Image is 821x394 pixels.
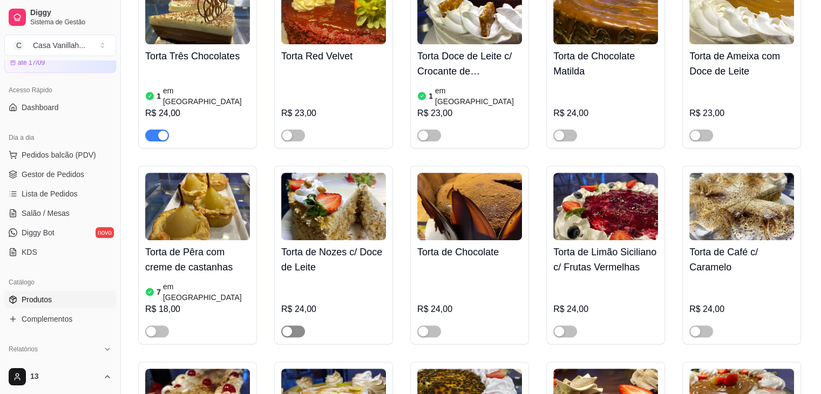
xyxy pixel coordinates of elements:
article: 1 [157,91,161,101]
span: Relatórios [9,345,38,354]
h4: Torta de Pêra com creme de castanhas [145,244,250,275]
div: R$ 18,00 [145,303,250,316]
span: Diggy Bot [22,227,55,238]
div: Catálogo [4,274,116,291]
img: product-image [145,173,250,240]
div: R$ 24,00 [689,303,794,316]
a: Dashboard [4,99,116,116]
span: KDS [22,247,37,257]
div: R$ 24,00 [145,107,250,120]
a: DiggySistema de Gestão [4,4,116,30]
span: C [13,40,24,51]
div: R$ 24,00 [417,303,522,316]
div: R$ 23,00 [417,107,522,120]
h4: Torta de Limão Siciliano c/ Frutas Vermelhas [553,244,658,275]
article: 1 [429,91,433,101]
span: Produtos [22,294,52,305]
a: Relatórios de vendas [4,358,116,375]
img: product-image [553,173,658,240]
div: Casa Vanillah ... [33,40,85,51]
a: Salão / Mesas [4,205,116,222]
img: product-image [281,173,386,240]
div: R$ 23,00 [689,107,794,120]
div: Acesso Rápido [4,81,116,99]
span: Diggy [30,8,112,18]
h4: Torta Doce de Leite c/ Crocante de [PERSON_NAME] [417,49,522,79]
h4: Torta de Chocolate [417,244,522,260]
button: Select a team [4,35,116,56]
span: Dashboard [22,102,59,113]
div: R$ 24,00 [553,107,658,120]
img: product-image [689,173,794,240]
button: Pedidos balcão (PDV) [4,146,116,164]
span: Sistema de Gestão [30,18,112,26]
a: Lista de Pedidos [4,185,116,202]
a: Produtos [4,291,116,308]
button: 13 [4,364,116,390]
span: Pedidos balcão (PDV) [22,150,96,160]
h4: Torta de Nozes c/ Doce de Leite [281,244,386,275]
article: 7 [157,287,161,297]
a: Diggy Botnovo [4,224,116,241]
h4: Torta Red Velvet [281,49,386,64]
h4: Torta de Chocolate Matilda [553,49,658,79]
div: Dia a dia [4,129,116,146]
span: Gestor de Pedidos [22,169,84,180]
img: product-image [417,173,522,240]
span: Salão / Mesas [22,208,70,219]
h4: Torta de Café c/ Caramelo [689,244,794,275]
article: em [GEOGRAPHIC_DATA] [435,85,522,107]
article: em [GEOGRAPHIC_DATA] [163,85,250,107]
h4: Torta Três Chocolates [145,49,250,64]
div: R$ 23,00 [281,107,386,120]
a: Gestor de Pedidos [4,166,116,183]
article: até 17/09 [18,58,45,67]
span: Lista de Pedidos [22,188,78,199]
div: R$ 24,00 [281,303,386,316]
span: 13 [30,372,99,382]
a: KDS [4,243,116,261]
span: Complementos [22,314,72,324]
div: R$ 24,00 [553,303,658,316]
h4: Torta de Ameixa com Doce de Leite [689,49,794,79]
a: Complementos [4,310,116,328]
article: em [GEOGRAPHIC_DATA] [163,281,250,303]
